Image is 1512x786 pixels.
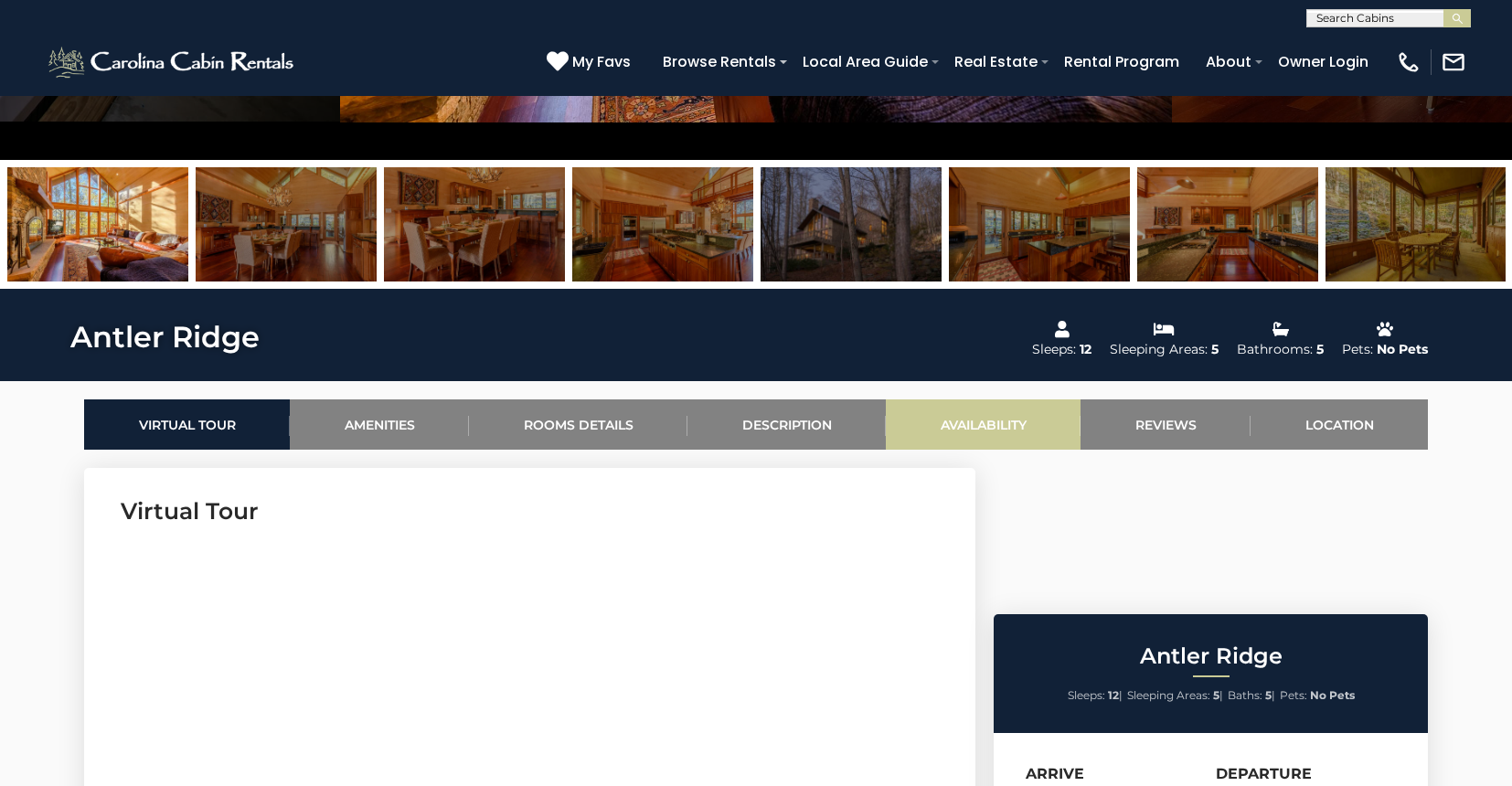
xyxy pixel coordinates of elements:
a: Availability [886,399,1081,450]
a: Local Area Guide [793,46,937,78]
img: 163267188 [949,167,1130,281]
a: Virtual Tour [84,399,290,450]
span: Baths: [1228,688,1262,702]
h2: Antler Ridge [998,644,1423,668]
span: Sleeping Areas: [1127,688,1210,702]
a: Rental Program [1055,46,1188,78]
strong: No Pets [1310,688,1355,702]
li: | [1228,684,1275,707]
img: 163267186 [761,167,942,281]
img: 163267180 [1137,167,1318,281]
label: Arrive [1026,765,1084,782]
li: | [1127,684,1223,707]
a: Description [687,399,886,450]
a: Location [1251,399,1428,450]
img: 163267178 [7,167,188,281]
img: 163267190 [1326,167,1507,281]
img: 163267184 [196,167,377,281]
img: phone-regular-white.png [1396,49,1421,75]
span: Pets: [1280,688,1307,702]
strong: 12 [1108,688,1119,702]
a: Owner Login [1269,46,1378,78]
a: Browse Rentals [654,46,785,78]
strong: 5 [1213,688,1219,702]
img: 163267179 [384,167,565,281]
label: Departure [1216,765,1312,782]
span: Sleeps: [1068,688,1105,702]
strong: 5 [1265,688,1272,702]
img: White-1-2.png [46,44,299,80]
img: 163267185 [572,167,753,281]
a: Amenities [290,399,469,450]
a: My Favs [547,50,635,74]
img: mail-regular-white.png [1441,49,1466,75]
a: Rooms Details [469,399,687,450]
li: | [1068,684,1123,707]
a: Reviews [1081,399,1251,450]
span: My Favs [572,50,631,73]
h3: Virtual Tour [121,495,939,527]
a: Real Estate [945,46,1047,78]
a: About [1197,46,1261,78]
